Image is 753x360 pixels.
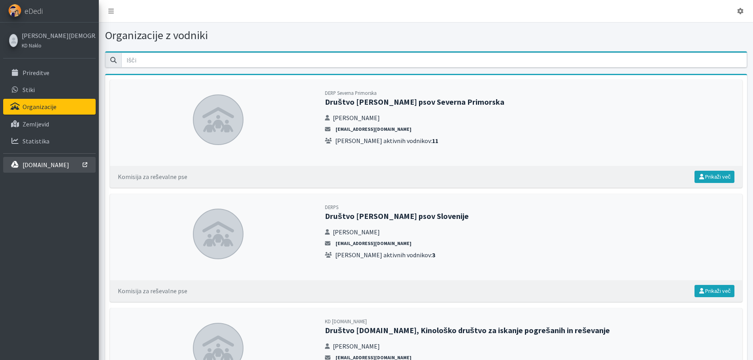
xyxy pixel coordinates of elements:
[22,42,42,49] small: KD Naklo
[3,157,96,173] a: [DOMAIN_NAME]
[325,211,734,221] h2: Društvo [PERSON_NAME] psov Slovenije
[3,116,96,132] a: Zemljevid
[694,171,734,183] a: Prikaži več
[325,97,734,107] h2: Društvo [PERSON_NAME] psov Severna Primorska
[23,137,49,145] p: Statistika
[3,65,96,81] a: Prireditve
[335,250,435,260] span: [PERSON_NAME] aktivnih vodnikov:
[23,69,49,77] p: Prireditve
[325,90,377,96] small: DERP Severna Primorska
[22,31,94,40] a: [PERSON_NAME][DEMOGRAPHIC_DATA]
[22,40,94,50] a: KD Naklo
[23,103,57,111] p: Organizacije
[3,99,96,115] a: Organizacije
[333,227,380,237] span: [PERSON_NAME]
[325,326,734,335] h2: Društvo [DOMAIN_NAME], Kinološko društvo za iskanje pogrešanih in reševanje
[333,341,380,351] span: [PERSON_NAME]
[23,161,69,169] p: [DOMAIN_NAME]
[105,28,423,42] h1: Organizacije z vodniki
[432,251,435,259] strong: 3
[325,204,338,210] small: DERPS
[118,286,187,296] div: Komisija za reševalne pse
[432,137,438,145] strong: 11
[23,86,35,94] p: Stiki
[8,4,21,17] img: eDedi
[325,318,367,324] small: KD [DOMAIN_NAME]
[121,53,747,68] input: Išči
[118,172,187,181] div: Komisija za reševalne pse
[3,133,96,149] a: Statistika
[23,120,49,128] p: Zemljevid
[694,285,734,297] a: Prikaži več
[335,136,438,145] span: [PERSON_NAME] aktivnih vodnikov:
[333,113,380,123] span: [PERSON_NAME]
[334,240,413,247] a: [EMAIL_ADDRESS][DOMAIN_NAME]
[334,126,413,133] a: [EMAIL_ADDRESS][DOMAIN_NAME]
[3,82,96,98] a: Stiki
[25,5,43,17] span: eDedi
